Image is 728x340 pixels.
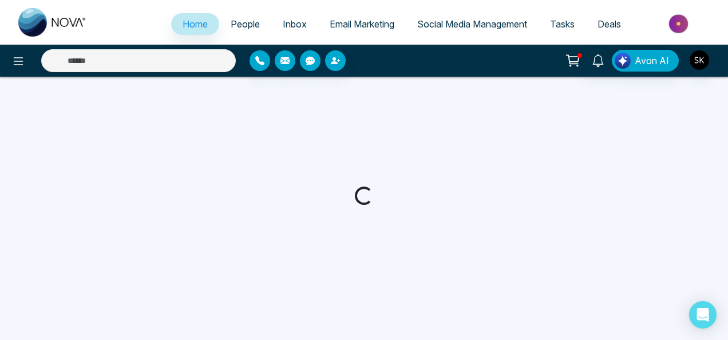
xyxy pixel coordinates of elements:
[231,18,260,30] span: People
[183,18,208,30] span: Home
[219,13,271,35] a: People
[406,13,539,35] a: Social Media Management
[171,13,219,35] a: Home
[598,18,621,30] span: Deals
[283,18,307,30] span: Inbox
[318,13,406,35] a: Email Marketing
[271,13,318,35] a: Inbox
[635,54,669,68] span: Avon AI
[586,13,632,35] a: Deals
[330,18,394,30] span: Email Marketing
[638,11,721,37] img: Market-place.gif
[417,18,527,30] span: Social Media Management
[615,53,631,69] img: Lead Flow
[18,8,87,37] img: Nova CRM Logo
[612,50,679,72] button: Avon AI
[539,13,586,35] a: Tasks
[550,18,575,30] span: Tasks
[690,50,709,70] img: User Avatar
[689,301,717,329] div: Open Intercom Messenger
